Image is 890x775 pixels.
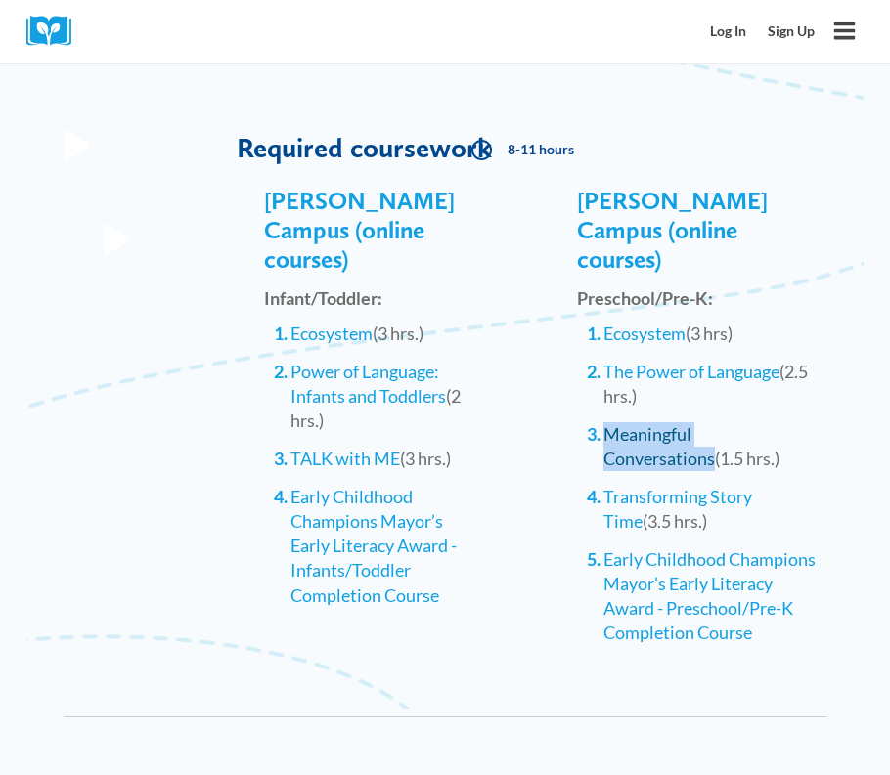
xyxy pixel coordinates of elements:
[290,360,481,434] li: (2 hrs.)
[290,361,446,407] a: Power of Language: Infants and Toddlers
[603,423,715,469] a: Meaningful Conversations
[237,131,492,164] span: Required coursework
[26,16,85,46] img: Cox Campus
[603,485,819,534] li: (3.5 hrs.)
[290,322,481,346] li: (3 hrs.)
[603,360,819,409] li: (2.5 hrs.)
[700,14,825,50] nav: Secondary Mobile Navigation
[290,448,400,469] a: TALK with ME
[603,322,819,346] li: (3 hrs)
[757,14,825,50] a: Sign Up
[603,548,816,644] a: Early Childhood Champions Mayor’s Early Literacy Award - Preschool/Pre-K Completion Course
[603,323,686,344] a: Ecosystem
[700,14,758,50] a: Log In
[264,186,455,274] span: [PERSON_NAME] Campus (online courses)
[264,287,382,309] span: Infant/Toddler:
[603,422,819,471] li: (1.5 hrs.)
[825,12,864,50] button: Open menu
[508,144,574,155] span: 8-11 hours
[290,486,457,606] a: Early Childhood Champions Mayor’s Early Literacy Award - Infants/Toddler Completion Course
[603,486,752,532] a: Transforming Story Time
[290,323,373,344] a: Ecosystem
[577,287,713,309] b: Preschool/Pre-K:
[603,361,779,382] a: The Power of Language
[290,447,481,471] li: (3 hrs.)
[577,186,768,274] span: [PERSON_NAME] Campus (online courses)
